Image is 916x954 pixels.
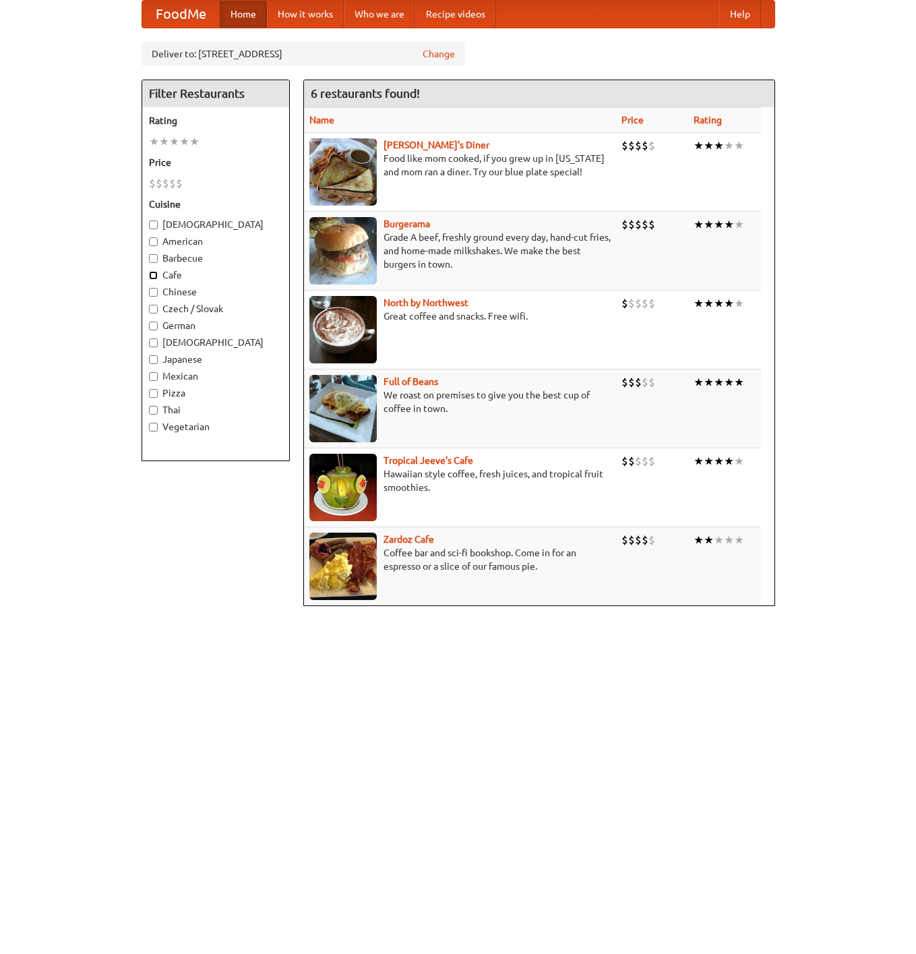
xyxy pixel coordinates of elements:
[621,115,644,125] a: Price
[149,319,282,332] label: German
[724,138,734,153] li: ★
[724,217,734,232] li: ★
[621,138,628,153] li: $
[384,534,434,545] a: Zardoz Cafe
[149,338,158,347] input: [DEMOGRAPHIC_DATA]
[635,533,642,547] li: $
[642,138,648,153] li: $
[176,176,183,191] li: $
[149,403,282,417] label: Thai
[694,115,722,125] a: Rating
[734,296,744,311] li: ★
[648,454,655,469] li: $
[309,309,611,323] p: Great coffee and snacks. Free wifi.
[635,296,642,311] li: $
[694,533,704,547] li: ★
[694,217,704,232] li: ★
[724,375,734,390] li: ★
[149,235,282,248] label: American
[309,152,611,179] p: Food like mom cooked, if you grew up in [US_STATE] and mom ran a diner. Try our blue plate special!
[648,296,655,311] li: $
[149,134,159,149] li: ★
[169,176,176,191] li: $
[734,454,744,469] li: ★
[621,454,628,469] li: $
[704,454,714,469] li: ★
[384,455,473,466] a: Tropical Jeeve's Cafe
[704,296,714,311] li: ★
[621,533,628,547] li: $
[309,467,611,494] p: Hawaiian style coffee, fresh juices, and tropical fruit smoothies.
[149,355,158,364] input: Japanese
[169,134,179,149] li: ★
[156,176,162,191] li: $
[309,217,377,285] img: burgerama.jpg
[628,217,635,232] li: $
[635,138,642,153] li: $
[267,1,344,28] a: How it works
[642,296,648,311] li: $
[309,533,377,600] img: zardoz.jpg
[149,420,282,434] label: Vegetarian
[149,218,282,231] label: [DEMOGRAPHIC_DATA]
[149,254,158,263] input: Barbecue
[309,388,611,415] p: We roast on premises to give you the best cup of coffee in town.
[162,176,169,191] li: $
[149,302,282,316] label: Czech / Slovak
[149,372,158,381] input: Mexican
[149,114,282,127] h5: Rating
[704,375,714,390] li: ★
[635,454,642,469] li: $
[309,231,611,271] p: Grade A beef, freshly ground every day, hand-cut fries, and home-made milkshakes. We make the bes...
[648,138,655,153] li: $
[384,218,430,229] a: Burgerama
[734,138,744,153] li: ★
[724,454,734,469] li: ★
[734,533,744,547] li: ★
[344,1,415,28] a: Who we are
[628,138,635,153] li: $
[628,296,635,311] li: $
[309,375,377,442] img: beans.jpg
[149,285,282,299] label: Chinese
[220,1,267,28] a: Home
[704,217,714,232] li: ★
[704,138,714,153] li: ★
[149,369,282,383] label: Mexican
[309,115,334,125] a: Name
[734,217,744,232] li: ★
[179,134,189,149] li: ★
[642,533,648,547] li: $
[384,376,438,387] a: Full of Beans
[714,296,724,311] li: ★
[423,47,455,61] a: Change
[719,1,761,28] a: Help
[311,87,420,100] ng-pluralize: 6 restaurants found!
[149,389,158,398] input: Pizza
[648,375,655,390] li: $
[724,296,734,311] li: ★
[159,134,169,149] li: ★
[635,217,642,232] li: $
[714,533,724,547] li: ★
[694,454,704,469] li: ★
[714,138,724,153] li: ★
[309,296,377,363] img: north.jpg
[149,288,158,297] input: Chinese
[149,268,282,282] label: Cafe
[309,454,377,521] img: jeeves.jpg
[309,138,377,206] img: sallys.jpg
[189,134,200,149] li: ★
[628,454,635,469] li: $
[694,375,704,390] li: ★
[149,156,282,169] h5: Price
[142,42,465,66] div: Deliver to: [STREET_ADDRESS]
[149,251,282,265] label: Barbecue
[694,138,704,153] li: ★
[142,80,289,107] h4: Filter Restaurants
[384,297,468,308] a: North by Northwest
